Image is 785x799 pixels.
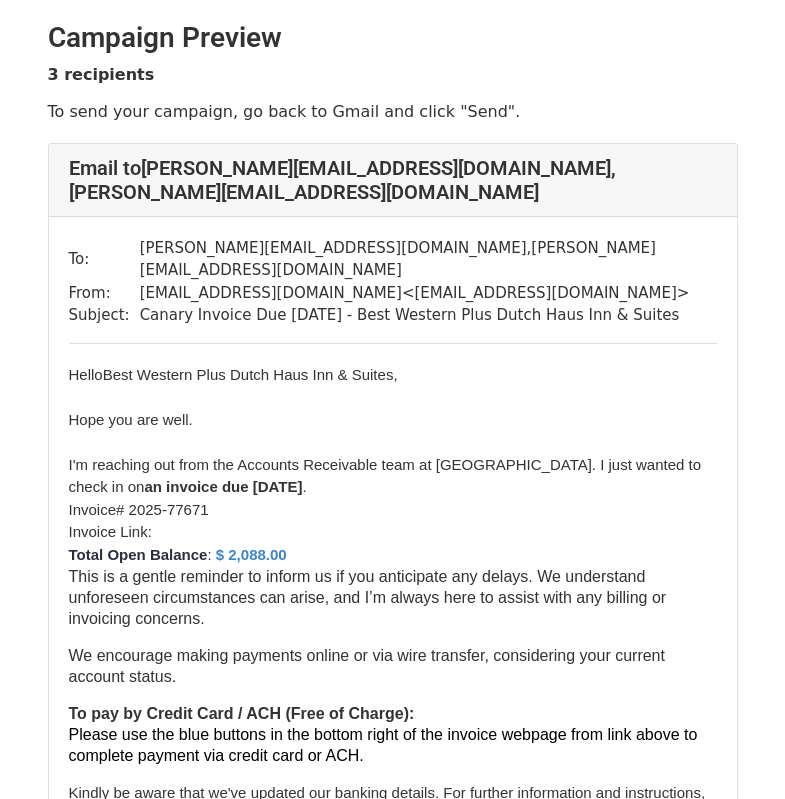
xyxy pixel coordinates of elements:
[69,237,140,282] td: To:
[69,705,415,722] strong: To pay by Credit Card / ACH (Free of Charge):
[69,456,702,496] span: I'm reaching out from the Accounts Receivable team at [GEOGRAPHIC_DATA]. I just wanted to check i...
[69,521,717,544] li: Invoice Link:
[144,478,302,495] strong: an invoice due [DATE]
[69,647,665,685] span: We encourage making payments online or via wire transfer, considering your current account status.
[69,546,208,563] b: Total Open Balance
[140,237,717,282] td: [PERSON_NAME][EMAIL_ADDRESS][DOMAIN_NAME] , [PERSON_NAME][EMAIL_ADDRESS][DOMAIN_NAME]
[140,282,717,305] td: [EMAIL_ADDRESS][DOMAIN_NAME] < [EMAIL_ADDRESS][DOMAIN_NAME] >
[48,65,155,84] strong: 3 recipients
[393,366,397,383] span: ,
[48,101,738,122] p: To send your campaign, go back to Gmail and click "Send".
[69,411,193,428] span: Hope you are well.
[69,304,140,327] td: Subject:
[69,366,103,383] span: Hello
[69,364,717,387] div: Best Western Plus Dutch Haus Inn & Suites
[216,546,287,563] font: $ 2,088.00
[69,282,140,305] td: From:
[69,546,212,563] span: :
[69,499,717,522] li: Invoice# 2025-77671
[69,568,667,627] span: This is a gentle reminder to inform us if you anticipate any delays. We understand unforeseen cir...
[69,726,698,764] span: Please use the blue buttons in the bottom right of the invoice webpage from link above to complet...
[140,304,717,327] td: Canary Invoice Due [DATE] - Best Western Plus Dutch Haus Inn & Suites
[69,156,717,204] h4: Email to [PERSON_NAME][EMAIL_ADDRESS][DOMAIN_NAME] , [PERSON_NAME][EMAIL_ADDRESS][DOMAIN_NAME]
[48,21,738,55] h2: Campaign Preview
